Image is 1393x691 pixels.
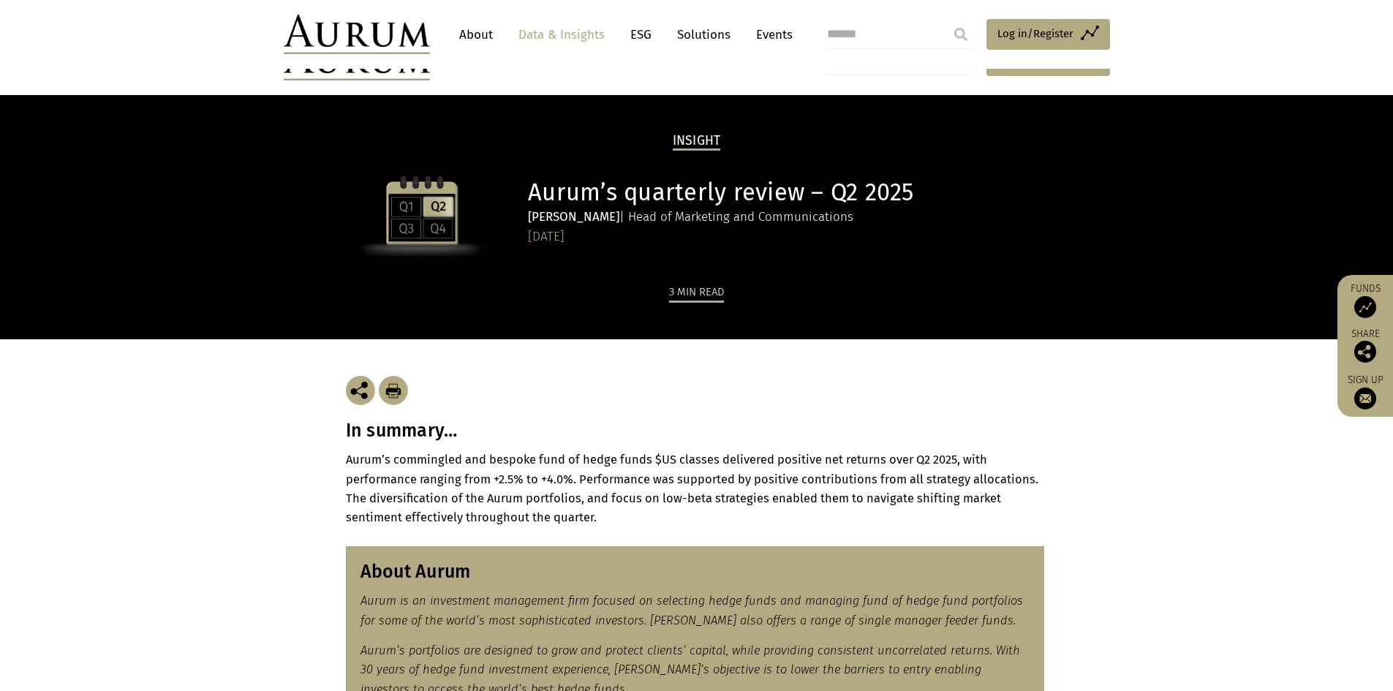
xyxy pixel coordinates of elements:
img: Access Funds [1354,296,1376,318]
img: Aurum [284,15,430,54]
input: Submit [946,20,975,49]
a: Events [749,21,793,48]
h2: Insight [673,133,721,151]
strong: Aurum’s commingled and bespoke fund of hedge funds $US classes delivered positive net returns ove... [346,453,1038,524]
div: Share [1345,329,1386,363]
img: Share this post [1354,341,1376,363]
em: Aurum is an investment management firm focused on selecting hedge funds and managing fund of hedg... [360,594,1023,627]
span: Log in/Register [997,25,1073,42]
a: ESG [623,21,659,48]
img: Download Article [379,376,408,405]
div: 3 min read [669,283,724,303]
h1: Aurum’s quarterly review – Q2 2025 [528,178,1043,207]
strong: [PERSON_NAME] [528,209,619,224]
a: About [452,21,500,48]
img: Sign up to our newsletter [1354,388,1376,409]
a: Funds [1345,282,1386,318]
img: Share this post [346,376,375,405]
a: Data & Insights [511,21,612,48]
div: | Head of Marketing and Communications [528,207,1043,227]
a: Log in/Register [986,19,1110,50]
a: Sign up [1345,374,1386,409]
a: Solutions [670,21,738,48]
h3: About Aurum [360,561,1030,583]
h3: In summary… [346,420,1048,442]
div: [DATE] [528,227,1043,247]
